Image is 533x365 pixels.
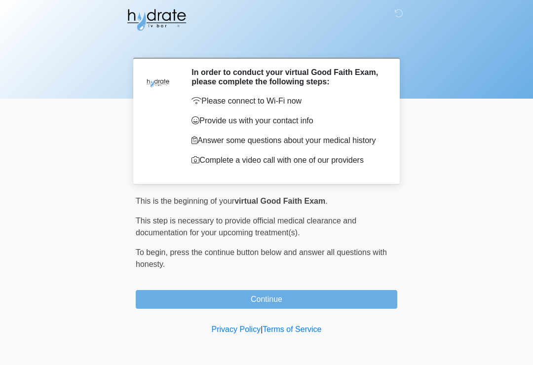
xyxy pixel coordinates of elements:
[126,7,187,32] img: Hydrate IV Bar - Fort Collins Logo
[191,95,382,107] p: Please connect to Wi-Fi now
[325,197,327,205] span: .
[136,217,356,237] span: This step is necessary to provide official medical clearance and documentation for your upcoming ...
[136,197,234,205] span: This is the beginning of your
[191,154,382,166] p: Complete a video call with one of our providers
[212,325,261,333] a: Privacy Policy
[136,248,387,268] span: press the continue button below and answer all questions with honesty.
[191,68,382,86] h2: In order to conduct your virtual Good Faith Exam, please complete the following steps:
[136,290,397,309] button: Continue
[191,135,382,146] p: Answer some questions about your medical history
[136,248,170,256] span: To begin,
[234,197,325,205] strong: virtual Good Faith Exam
[191,115,382,127] p: Provide us with your contact info
[263,325,321,333] a: Terms of Service
[143,68,173,97] img: Agent Avatar
[261,325,263,333] a: |
[128,36,405,54] h1: ‎ ‎ ‎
